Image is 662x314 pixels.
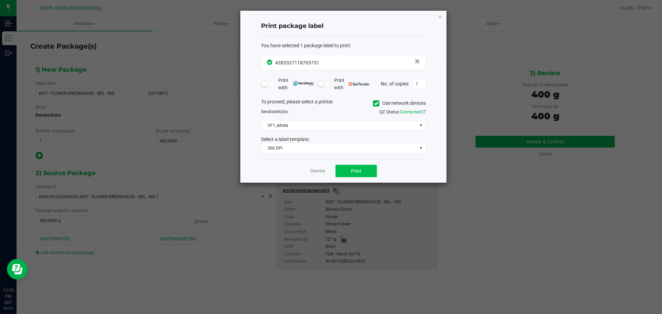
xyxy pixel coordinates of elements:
span: Print [351,168,361,174]
span: No. of copies [381,81,409,86]
span: label(s) [270,109,284,114]
div: Select a label template. [256,136,431,143]
span: VF1_Ishida [261,121,417,130]
span: Send to: [261,109,289,114]
span: You have selected 1 package label to print [261,43,350,48]
div: To proceed, please select a printer. [256,98,431,109]
span: Print with [334,77,370,91]
span: In Sync [267,59,273,66]
label: Use network devices [373,100,426,107]
span: QZ Status: [379,109,426,114]
img: mark_magic_cybra.png [293,81,314,86]
a: Dismiss [310,168,325,174]
span: 300 DPI [261,143,417,153]
img: bartender.png [349,82,370,86]
span: Print with [278,77,314,91]
button: Print [335,165,377,177]
div: : [261,42,426,49]
h4: Print package label [261,22,426,31]
span: Connected [400,109,421,114]
iframe: Resource center [7,259,28,280]
span: 4383337118765751 [275,60,319,65]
